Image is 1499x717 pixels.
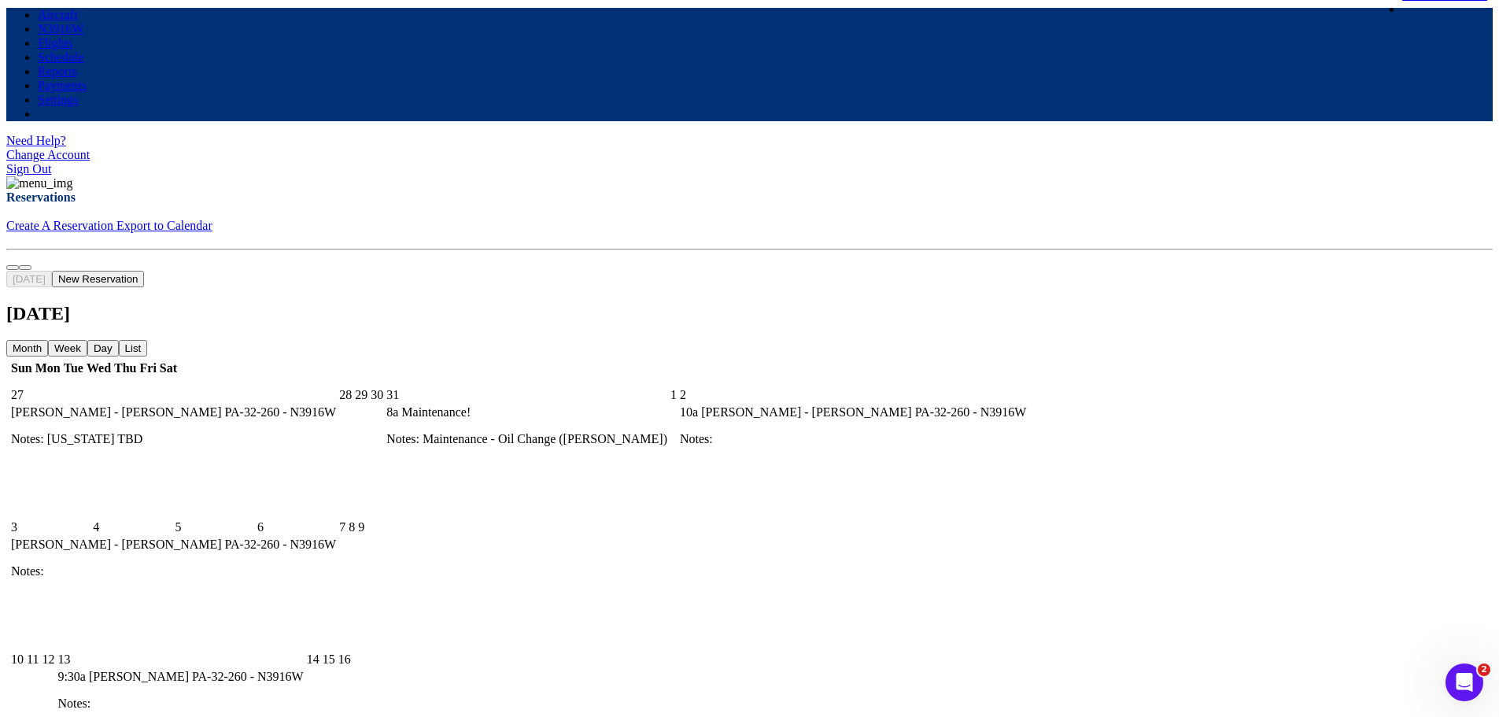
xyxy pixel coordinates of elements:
[1445,663,1483,701] iframe: Intercom live chat
[6,134,66,147] span: Need Help?
[6,176,72,190] img: menu_img
[11,388,24,401] a: 27
[116,219,212,232] a: Export to Calendar
[42,652,54,666] a: 12
[93,520,99,534] a: 4
[11,564,336,578] p: Notes:
[680,405,698,419] span: 10a
[339,388,352,401] a: 28
[11,432,336,446] p: Notes: [US_STATE] TBD
[38,65,77,78] span: Reports
[6,340,48,357] button: Month
[119,340,148,357] button: List
[670,388,677,401] a: 1
[160,361,177,375] span: Sat
[38,36,72,50] span: Flights
[386,432,667,446] p: Notes: Maintenance - Oil Change ([PERSON_NAME])
[38,50,84,64] span: Schedule
[57,652,70,666] a: 13
[6,219,113,232] span: Create A Reservation
[6,271,52,287] button: [DATE]
[48,340,87,357] button: Week
[64,361,83,375] span: Tue
[35,361,61,375] span: Mon
[27,652,39,666] a: 11
[338,652,351,666] a: 16
[349,520,355,534] a: 8
[401,405,471,419] span: Maintenance!
[38,8,78,21] span: Aircraft
[358,520,364,534] a: 9
[57,670,86,683] span: 9:30a
[307,652,319,666] a: 14
[6,265,19,270] button: prev
[38,79,87,92] span: Payments
[11,405,336,419] span: [PERSON_NAME] - [PERSON_NAME] PA-32-260 - N3916W
[38,22,84,35] span: N3916W
[680,432,1026,446] p: Notes:
[11,538,336,551] span: [PERSON_NAME] - [PERSON_NAME] PA-32-260 - N3916W
[175,520,182,534] a: 5
[89,670,304,683] span: [PERSON_NAME] PA-32-260 - N3916W
[1478,663,1490,676] span: 2
[87,340,119,357] button: Day
[114,361,136,375] span: Thu
[57,697,303,711] p: Notes:
[11,652,24,666] a: 10
[355,388,367,401] a: 29
[6,162,51,176] span: Sign Out
[6,148,90,161] span: Change Account
[257,520,264,534] a: 6
[701,405,1026,419] span: [PERSON_NAME] - [PERSON_NAME] PA-32-260 - N3916W
[6,190,76,205] div: Reservations
[386,405,398,419] span: 8a
[38,93,79,106] span: Settings
[11,361,32,375] span: Sun
[339,520,345,534] a: 7
[140,361,157,375] span: Fri
[52,271,144,287] button: New Reservation
[6,303,1493,324] h2: [DATE]
[6,219,116,232] a: Create A Reservation
[87,361,111,375] span: Wed
[371,388,383,401] a: 30
[680,388,686,401] a: 2
[386,388,399,401] a: 31
[323,652,335,666] a: 15
[19,265,31,270] button: next
[11,520,17,534] a: 3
